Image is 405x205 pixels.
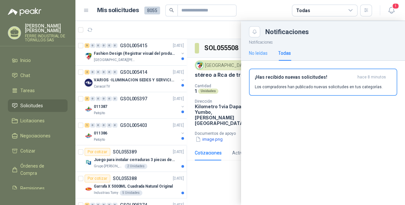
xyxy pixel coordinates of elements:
[296,7,310,14] div: Todas
[8,114,68,127] a: Licitaciones
[8,160,68,179] a: Órdenes de Compra
[20,132,51,139] span: Negociaciones
[241,37,405,46] p: Notificaciones
[8,8,41,16] img: Logo peakr
[20,102,43,109] span: Solicitudes
[169,8,174,12] span: search
[20,57,31,64] span: Inicio
[255,84,383,90] p: Los compradores han publicado nuevas solicitudes en tus categorías.
[8,54,68,67] a: Inicio
[144,7,160,14] span: 8055
[20,162,61,177] span: Órdenes de Compra
[249,50,268,57] div: No leídas
[20,185,45,192] span: Remisiones
[8,99,68,112] a: Solicitudes
[249,69,397,96] button: ¡Has recibido nuevas solicitudes!hace 8 minutos Los compradores han publicado nuevas solicitudes ...
[8,69,68,82] a: Chat
[20,87,35,94] span: Tareas
[8,130,68,142] a: Negociaciones
[20,117,45,124] span: Licitaciones
[357,74,386,80] span: hace 8 minutos
[265,29,397,35] div: Notificaciones
[8,145,68,157] a: Cotizar
[255,74,355,80] h3: ¡Has recibido nuevas solicitudes!
[278,50,291,57] div: Todas
[385,5,397,16] button: 1
[20,72,30,79] span: Chat
[97,6,139,15] h1: Mis solicitudes
[8,84,68,97] a: Tareas
[25,24,68,33] p: [PERSON_NAME] [PERSON_NAME]
[249,26,260,37] button: Close
[25,34,68,42] p: FERRE INDUSTRIAL DE TORNILLOS SAS
[20,147,35,154] span: Cotizar
[392,3,399,9] span: 1
[8,182,68,195] a: Remisiones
